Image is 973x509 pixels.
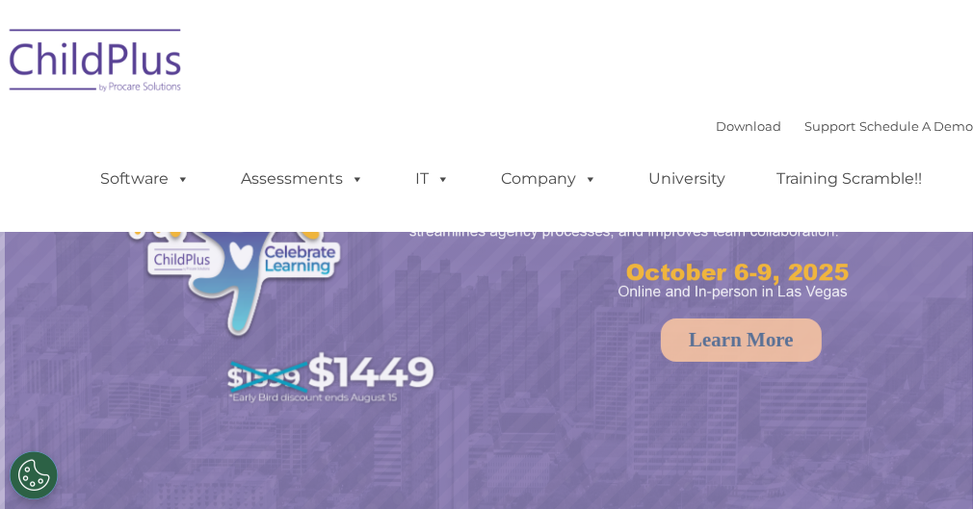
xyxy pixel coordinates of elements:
a: Support [804,118,855,134]
a: Company [482,160,617,198]
a: Software [81,160,209,198]
button: Cookies Settings [10,451,58,499]
font: | [716,118,973,134]
a: Download [716,118,781,134]
a: Assessments [222,160,383,198]
a: Training Scramble!! [757,160,941,198]
a: Schedule A Demo [859,118,973,134]
a: Learn More [661,318,822,362]
a: University [629,160,745,198]
a: IT [396,160,469,198]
